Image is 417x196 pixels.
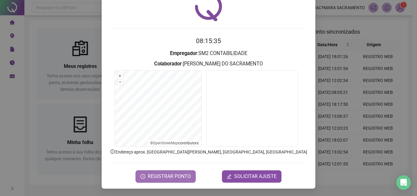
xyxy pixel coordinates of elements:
span: SOLICITAR AJUSTE [234,173,277,180]
h3: : [PERSON_NAME] DO SACRAMENTO [109,60,308,68]
a: OpenStreetMap [153,141,178,145]
p: Endereço aprox. : [GEOGRAPHIC_DATA][PERSON_NAME], [GEOGRAPHIC_DATA], [GEOGRAPHIC_DATA] [109,149,308,155]
li: © contributors. [150,141,199,145]
span: edit [227,174,232,179]
button: editSOLICITAR AJUSTE [222,170,281,183]
button: – [117,79,123,85]
strong: Empregador [170,50,197,56]
div: Open Intercom Messenger [396,175,411,190]
button: + [117,73,123,79]
h3: : SM2 CONTABILIDADE [109,50,308,57]
span: clock-circle [140,174,145,179]
strong: Colaborador [154,61,182,67]
span: REGISTRAR PONTO [148,173,191,180]
span: info-circle [110,149,115,154]
time: 08:15:35 [196,37,221,45]
button: REGISTRAR PONTO [136,170,196,183]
